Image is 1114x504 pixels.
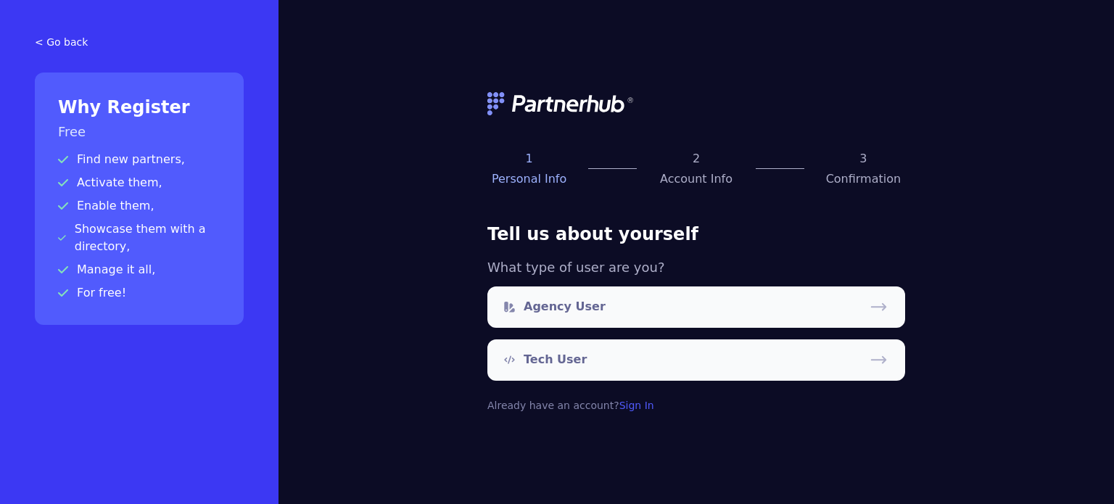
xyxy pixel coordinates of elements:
[487,92,635,115] img: logo
[487,339,905,381] a: Tech User
[619,400,654,411] a: Sign In
[487,398,905,413] p: Already have an account?
[58,122,220,142] h3: Free
[58,261,220,278] p: Manage it all,
[654,150,738,168] p: 2
[58,174,220,191] p: Activate them,
[524,298,606,315] p: Agency User
[487,257,905,278] h5: What type of user are you?
[487,150,571,168] p: 1
[487,223,905,246] h3: Tell us about yourself
[822,150,905,168] p: 3
[654,170,738,188] p: Account Info
[487,286,905,328] a: Agency User
[35,35,244,49] a: < Go back
[58,197,220,215] p: Enable them,
[487,170,571,188] p: Personal Info
[58,151,220,168] p: Find new partners,
[524,351,587,368] p: Tech User
[58,96,220,119] h2: Why Register
[822,170,905,188] p: Confirmation
[58,220,220,255] p: Showcase them with a directory,
[58,284,220,302] p: For free!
